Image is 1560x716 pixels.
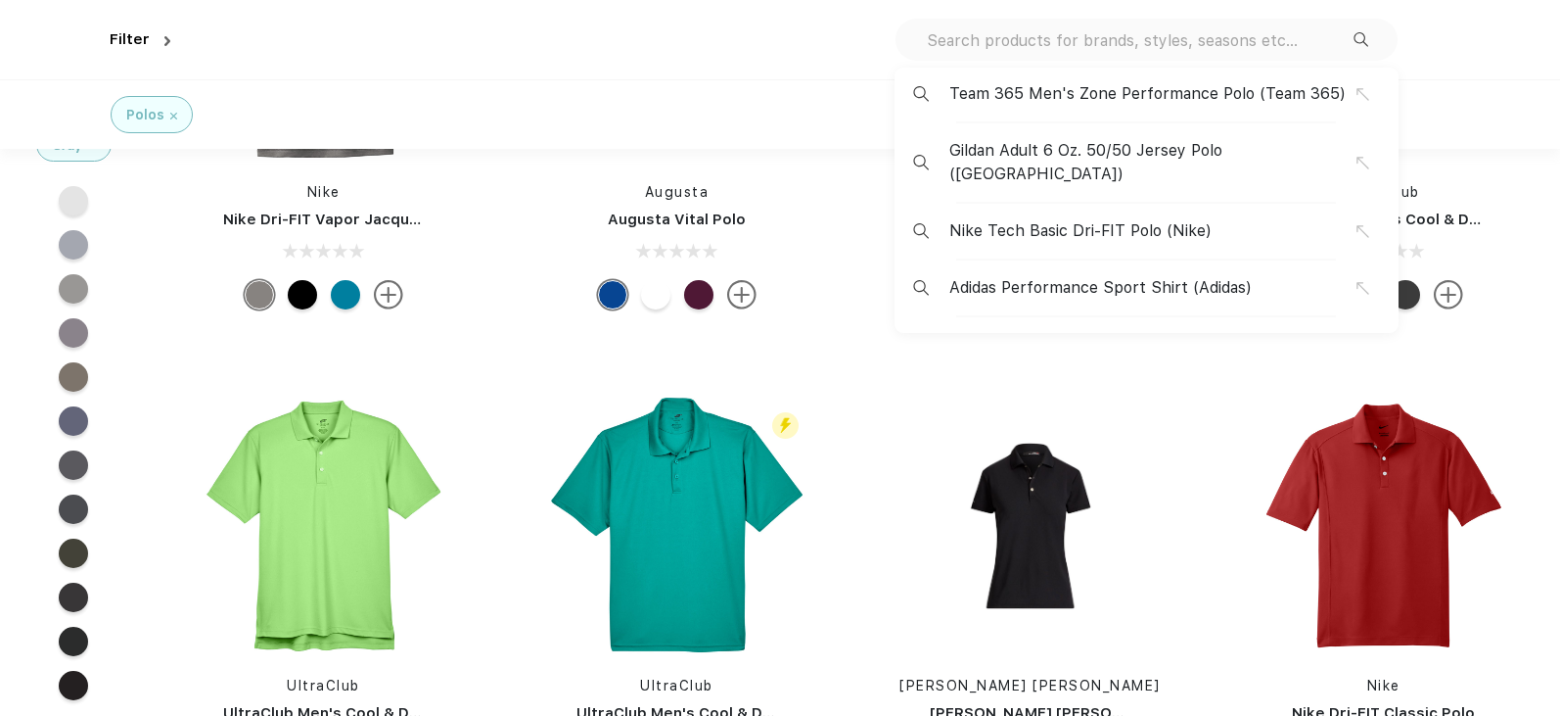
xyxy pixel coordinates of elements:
[913,86,929,102] img: desktop_search_2.svg
[949,276,1252,300] span: Adidas Performance Sport Shirt (Adidas)
[288,280,317,310] div: Black
[772,412,799,439] img: flash_active_toggle.svg
[110,28,150,51] div: Filter
[1254,396,1514,656] img: func=resize&h=266
[245,280,274,310] div: Dark Grey
[1356,282,1369,295] img: copy_suggestion.svg
[164,36,170,46] img: dropdown.png
[1367,678,1400,693] a: Nike
[900,396,1161,656] img: func=resize&h=266
[899,678,1161,693] a: [PERSON_NAME] [PERSON_NAME]
[913,223,929,239] img: desktop_search_2.svg
[949,219,1212,243] span: Nike Tech Basic Dri-FIT Polo (Nike)
[1391,280,1420,310] div: Charcoal
[1356,157,1369,169] img: copy_suggestion.svg
[641,280,670,310] div: White
[170,113,177,119] img: filter_cancel.svg
[913,280,929,296] img: desktop_search_2.svg
[684,280,713,310] div: Hmaroon
[608,211,746,228] a: Augusta Vital Polo
[1434,280,1463,310] img: more.svg
[645,184,710,200] a: Augusta
[126,105,164,125] div: Polos
[640,678,713,693] a: UltraClub
[727,280,757,310] img: more.svg
[1354,32,1368,47] img: desktop_search_2.svg
[307,184,341,200] a: Nike
[194,396,454,656] img: func=resize&h=266
[925,29,1354,51] input: Search products for brands, styles, seasons etc...
[223,211,472,228] a: Nike Dri-FIT Vapor Jacquard Polo
[547,396,807,656] img: func=resize&h=266
[374,280,403,310] img: more.svg
[287,678,360,693] a: UltraClub
[331,280,360,310] div: Marina
[913,155,929,170] img: desktop_search_2.svg
[949,139,1355,186] span: Gildan Adult 6 Oz. 50/50 Jersey Polo ([GEOGRAPHIC_DATA])
[1356,88,1369,101] img: copy_suggestion.svg
[1356,225,1369,238] img: copy_suggestion.svg
[949,82,1346,106] span: Team 365 Men's Zone Performance Polo (Team 365)
[598,280,627,310] div: Royal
